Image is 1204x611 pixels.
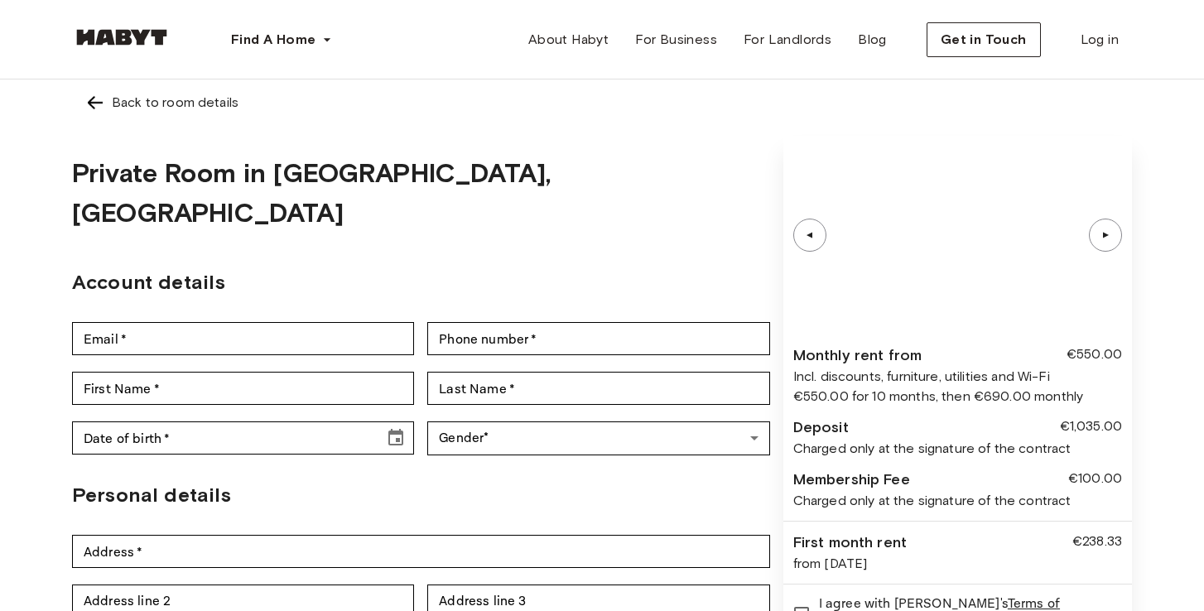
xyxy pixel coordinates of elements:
[622,23,730,56] a: For Business
[1072,532,1122,554] div: €238.33
[1097,230,1114,240] div: ▲
[744,30,831,50] span: For Landlords
[231,30,315,50] span: Find A Home
[528,30,609,50] span: About Habyt
[72,79,1132,126] a: Left pointing arrowBack to room details
[1060,416,1122,439] div: €1,035.00
[1067,23,1132,56] a: Log in
[72,29,171,46] img: Habyt
[72,153,770,233] h1: Private Room in [GEOGRAPHIC_DATA], [GEOGRAPHIC_DATA]
[1067,344,1122,367] div: €550.00
[793,367,1122,387] div: Incl. discounts, furniture, utilities and Wi-Fi
[730,23,845,56] a: For Landlords
[941,30,1027,50] span: Get in Touch
[1068,469,1122,491] div: €100.00
[218,23,345,56] button: Find A Home
[515,23,622,56] a: About Habyt
[1081,30,1119,50] span: Log in
[793,469,910,491] div: Membership Fee
[793,491,1122,511] div: Charged only at the signature of the contract
[927,22,1041,57] button: Get in Touch
[858,30,887,50] span: Blog
[379,421,412,455] button: Choose date
[112,93,238,113] div: Back to room details
[793,344,922,367] div: Monthly rent from
[793,439,1122,459] div: Charged only at the signature of the contract
[793,532,907,554] div: First month rent
[793,416,849,439] div: Deposit
[783,136,1132,334] img: Image of the room
[793,387,1122,407] div: €550.00 for 10 months, then €690.00 monthly
[793,554,1122,574] div: from [DATE]
[72,267,770,297] h2: Account details
[845,23,900,56] a: Blog
[635,30,717,50] span: For Business
[85,93,105,113] img: Left pointing arrow
[802,230,818,240] div: ▲
[72,480,770,510] h2: Personal details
